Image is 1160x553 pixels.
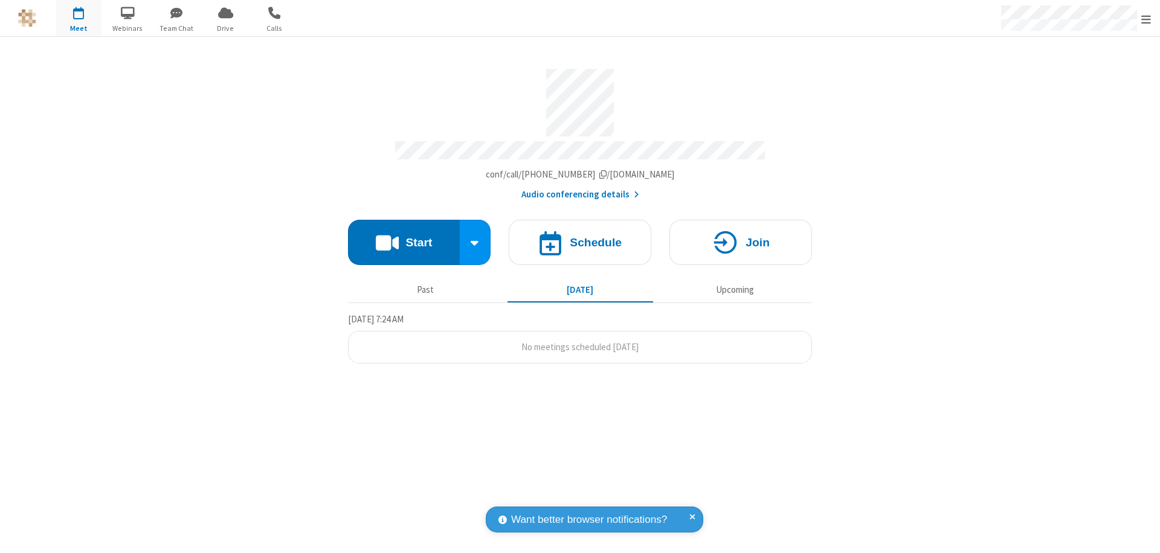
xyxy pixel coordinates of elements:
[1130,522,1151,545] iframe: Chat
[507,278,653,301] button: [DATE]
[486,168,675,182] button: Copy my meeting room linkCopy my meeting room link
[521,188,639,202] button: Audio conferencing details
[486,168,675,180] span: Copy my meeting room link
[348,60,812,202] section: Account details
[669,220,812,265] button: Join
[662,278,808,301] button: Upcoming
[348,313,404,325] span: [DATE] 7:24 AM
[570,237,622,248] h4: Schedule
[18,9,36,27] img: QA Selenium DO NOT DELETE OR CHANGE
[509,220,651,265] button: Schedule
[460,220,491,265] div: Start conference options
[56,23,101,34] span: Meet
[154,23,199,34] span: Team Chat
[511,512,667,528] span: Want better browser notifications?
[203,23,248,34] span: Drive
[348,312,812,364] section: Today's Meetings
[348,220,460,265] button: Start
[252,23,297,34] span: Calls
[746,237,770,248] h4: Join
[353,278,498,301] button: Past
[405,237,432,248] h4: Start
[105,23,150,34] span: Webinars
[521,341,639,353] span: No meetings scheduled [DATE]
